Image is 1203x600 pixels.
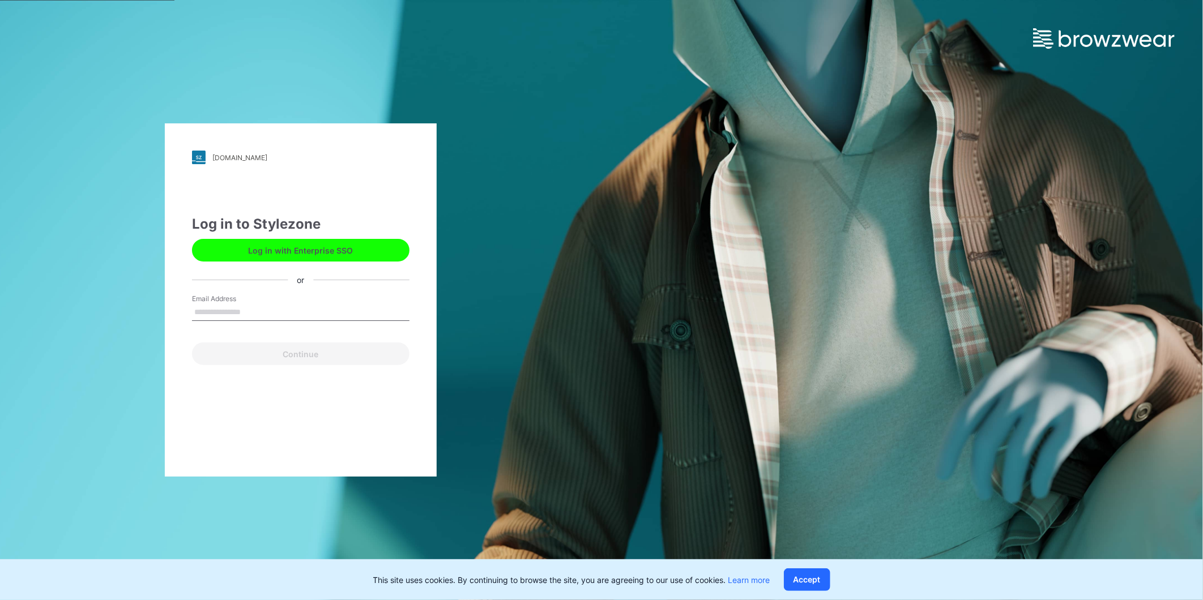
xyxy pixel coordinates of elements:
[288,274,314,286] div: or
[784,568,830,591] button: Accept
[192,239,409,262] button: Log in with Enterprise SSO
[192,294,271,304] label: Email Address
[373,574,770,586] p: This site uses cookies. By continuing to browse the site, you are agreeing to our use of cookies.
[728,575,770,585] a: Learn more
[1033,28,1175,49] img: browzwear-logo.e42bd6dac1945053ebaf764b6aa21510.svg
[192,151,206,164] img: stylezone-logo.562084cfcfab977791bfbf7441f1a819.svg
[192,214,409,234] div: Log in to Stylezone
[212,153,267,162] div: [DOMAIN_NAME]
[192,151,409,164] a: [DOMAIN_NAME]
